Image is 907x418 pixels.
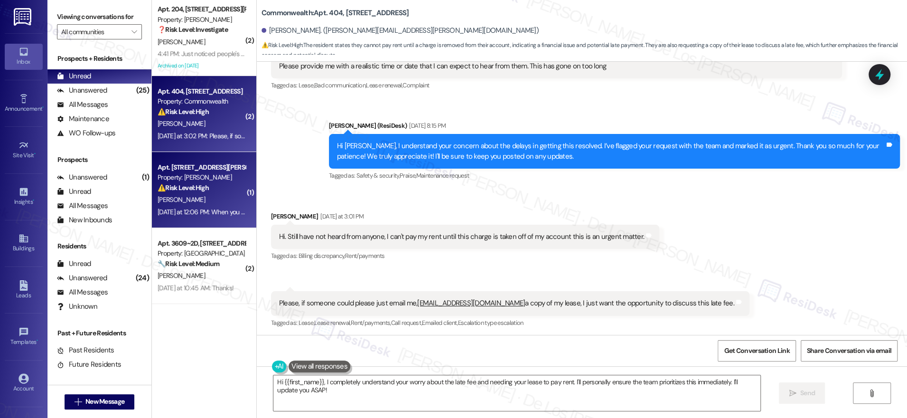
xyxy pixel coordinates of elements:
[158,49,492,58] div: 4:41 PM: Just noticed people's gas van departed I assume problem resolved, worry gone and safe to...
[57,345,114,355] div: Past Residents
[314,319,351,327] span: Lease renewal ,
[801,340,898,361] button: Share Conversation via email
[402,81,429,89] span: Complaint
[14,8,33,26] img: ResiDesk Logo
[61,24,127,39] input: All communities
[416,171,469,180] span: Maintenance request
[158,119,205,128] span: [PERSON_NAME]
[57,360,121,370] div: Future Residents
[158,259,219,268] strong: 🔧 Risk Level: Medium
[800,388,815,398] span: Send
[57,9,142,24] label: Viewing conversations for
[57,302,97,312] div: Unknown
[724,346,789,356] span: Get Conversation Link
[868,389,875,397] i: 
[789,389,796,397] i: 
[5,370,43,396] a: Account
[158,15,245,25] div: Property: [PERSON_NAME]
[85,397,124,407] span: New Message
[279,232,644,242] div: Hi. Still have not heard from anyone, I can't pay my rent until this charge is taken off of my ac...
[134,83,151,98] div: (25)
[57,128,115,138] div: WO Follow-ups
[314,81,366,89] span: Bad communication ,
[337,141,885,161] div: Hi [PERSON_NAME], I understand your concern about the delays in getting this resolved. I’ve flagg...
[158,238,245,248] div: Apt. 3609~2D, [STREET_ADDRESS]
[33,197,34,204] span: •
[271,211,659,225] div: [PERSON_NAME]
[158,86,245,96] div: Apt. 404, [STREET_ADDRESS]
[158,248,245,258] div: Property: [GEOGRAPHIC_DATA]
[57,71,91,81] div: Unread
[158,183,209,192] strong: ⚠️ Risk Level: High
[133,271,151,285] div: (24)
[157,60,246,72] div: Archived on [DATE]
[57,172,107,182] div: Unanswered
[57,85,107,95] div: Unanswered
[271,78,842,92] div: Tagged as:
[158,195,205,204] span: [PERSON_NAME]
[779,382,825,404] button: Send
[34,151,36,157] span: •
[271,249,659,263] div: Tagged as:
[262,41,302,49] strong: ⚠️ Risk Level: High
[158,208,635,216] div: [DATE] at 12:06 PM: When you try the misspelled name in the directory, it doesn't ring on my phon...
[158,4,245,14] div: Apt. 204, [STREET_ADDRESS][PERSON_NAME]
[57,273,107,283] div: Unanswered
[47,328,151,338] div: Past + Future Residents
[158,107,209,116] strong: ⚠️ Risk Level: High
[299,252,345,260] span: Billing discrepancy ,
[57,215,112,225] div: New Inbounds
[5,230,43,256] a: Buildings
[57,114,109,124] div: Maintenance
[57,287,108,297] div: All Messages
[417,298,525,308] a: [EMAIL_ADDRESS][DOMAIN_NAME]
[299,81,314,89] span: Lease ,
[75,398,82,406] i: 
[262,26,539,36] div: [PERSON_NAME]. ([PERSON_NAME][EMAIL_ADDRESS][PERSON_NAME][DOMAIN_NAME])
[718,340,795,361] button: Get Conversation Link
[57,187,91,197] div: Unread
[262,8,409,18] b: Commonwealth: Apt. 404, [STREET_ADDRESS]
[262,40,907,61] span: : The resident states they cannot pay rent until a charge is removed from their account, indicati...
[400,171,416,180] span: Praise ,
[422,319,458,327] span: Emailed client ,
[299,319,314,327] span: Lease ,
[273,375,760,411] textarea: Hi {{first_name}}, I completely understand your worry about the late fee and needing your lease t...
[158,132,629,140] div: [DATE] at 3:02 PM: Please, if someone could please just email me, [EMAIL_ADDRESS][DOMAIN_NAME] a ...
[5,277,43,303] a: Leads
[356,171,400,180] span: Safety & security ,
[329,121,900,134] div: [PERSON_NAME] (ResiDesk)
[57,201,108,211] div: All Messages
[5,184,43,209] a: Insights •
[37,337,38,344] span: •
[65,394,135,409] button: New Message
[57,100,108,110] div: All Messages
[458,319,523,327] span: Escalation type escalation
[131,28,137,36] i: 
[47,155,151,165] div: Prospects
[158,162,245,172] div: Apt. [STREET_ADDRESS][PERSON_NAME]
[279,298,734,308] div: Please, if someone could please just email me, a copy of my lease, I just want the opportunity to...
[366,81,402,89] span: Lease renewal ,
[158,38,205,46] span: [PERSON_NAME]
[140,170,151,185] div: (1)
[391,319,422,327] span: Call request ,
[407,121,446,131] div: [DATE] 8:15 PM
[158,25,228,34] strong: ❓ Risk Level: Investigate
[158,172,245,182] div: Property: [PERSON_NAME]
[5,324,43,350] a: Templates •
[351,319,391,327] span: Rent/payments ,
[47,241,151,251] div: Residents
[47,54,151,64] div: Prospects + Residents
[57,259,91,269] div: Unread
[5,137,43,163] a: Site Visit •
[42,104,44,111] span: •
[158,96,245,106] div: Property: Commonwealth
[807,346,891,356] span: Share Conversation via email
[345,252,385,260] span: Rent/payments
[158,284,234,292] div: [DATE] at 10:45 AM: Thanks!
[329,169,900,182] div: Tagged as:
[5,44,43,69] a: Inbox
[271,316,749,330] div: Tagged as:
[318,211,364,221] div: [DATE] at 3:01 PM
